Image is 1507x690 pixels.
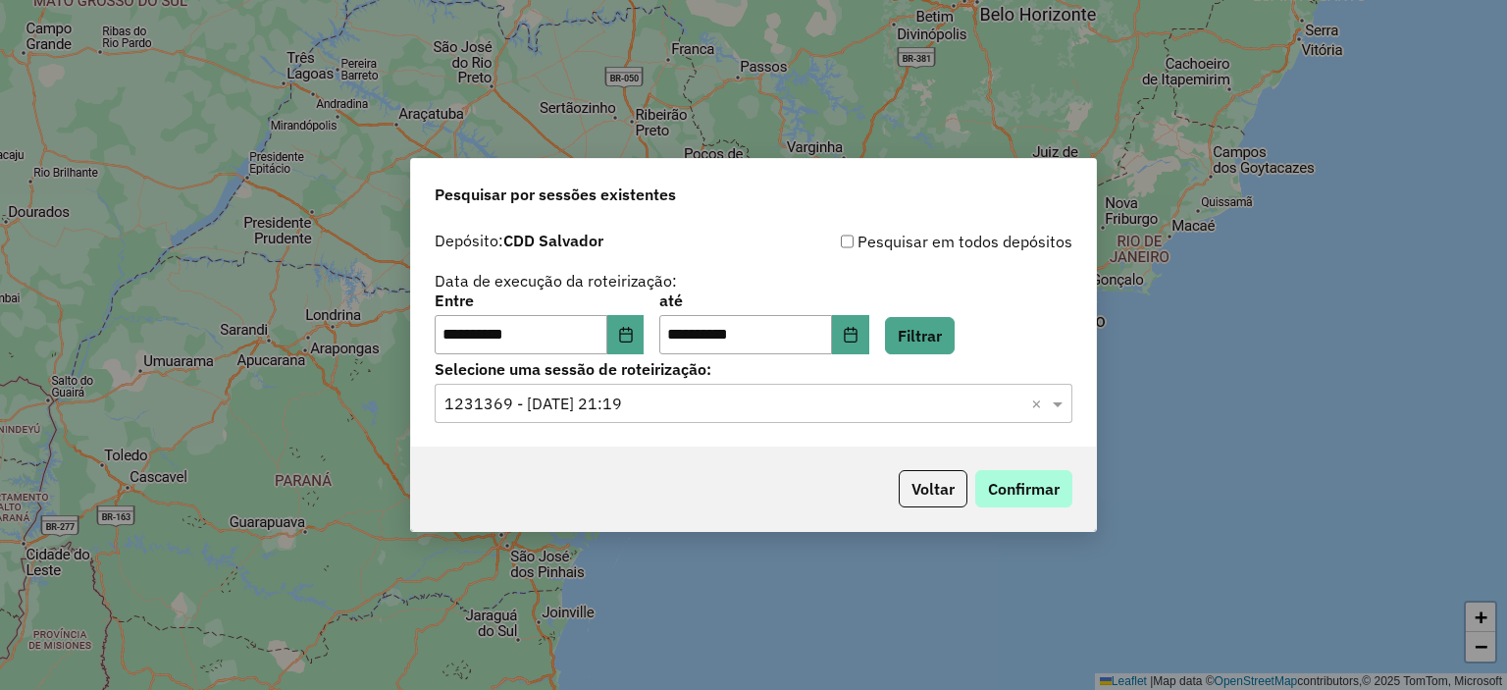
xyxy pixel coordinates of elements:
[435,269,677,292] label: Data de execução da roteirização:
[832,315,869,354] button: Choose Date
[975,470,1072,507] button: Confirmar
[435,357,1072,381] label: Selecione uma sessão de roteirização:
[435,229,603,252] label: Depósito:
[659,289,868,312] label: até
[753,230,1072,253] div: Pesquisar em todos depósitos
[607,315,645,354] button: Choose Date
[1031,392,1048,415] span: Clear all
[435,183,676,206] span: Pesquisar por sessões existentes
[899,470,967,507] button: Voltar
[885,317,955,354] button: Filtrar
[503,231,603,250] strong: CDD Salvador
[435,289,644,312] label: Entre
